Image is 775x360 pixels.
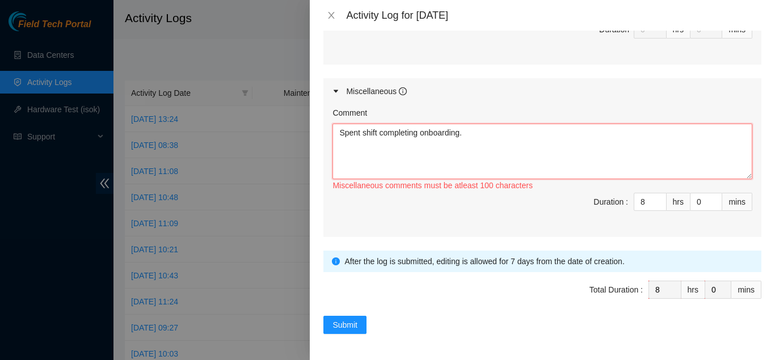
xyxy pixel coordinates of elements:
div: Miscellaneous [346,85,407,98]
div: hrs [667,193,690,211]
div: After the log is submitted, editing is allowed for 7 days from the date of creation. [344,255,753,268]
div: Activity Log for [DATE] [346,9,761,22]
div: Miscellaneous comments must be atleast 100 characters [332,179,752,192]
label: Comment [332,107,367,119]
div: Miscellaneous info-circle [323,78,761,104]
span: caret-right [332,88,339,95]
div: Total Duration : [589,283,643,296]
div: mins [722,193,752,211]
span: info-circle [399,87,407,95]
span: Submit [332,319,357,331]
span: info-circle [332,257,340,265]
span: close [327,11,336,20]
button: Submit [323,316,367,334]
div: hrs [681,281,705,299]
div: Duration : [593,196,628,208]
button: Close [323,10,339,21]
textarea: Comment [332,124,752,179]
div: mins [731,281,761,299]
